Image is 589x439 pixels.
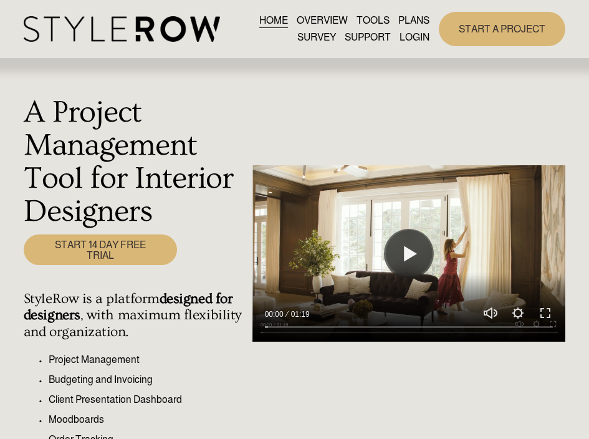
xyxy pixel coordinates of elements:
a: folder dropdown [345,29,391,46]
h1: A Project Management Tool for Interior Designers [24,96,246,228]
p: Moodboards [49,412,246,427]
a: OVERVIEW [297,12,348,29]
a: START A PROJECT [439,12,565,46]
a: PLANS [398,12,429,29]
a: TOOLS [357,12,390,29]
strong: designed for designers [24,291,236,324]
h4: StyleRow is a platform , with maximum flexibility and organization. [24,291,246,340]
a: SURVEY [297,29,336,46]
div: Current time [265,308,287,321]
button: Play [384,229,434,279]
input: Seek [265,322,553,331]
p: Budgeting and Invoicing [49,372,246,387]
div: Duration [287,308,313,321]
a: LOGIN [400,29,429,46]
p: Project Management [49,352,246,367]
a: HOME [259,12,288,29]
p: Client Presentation Dashboard [49,392,246,407]
img: StyleRow [24,16,220,42]
a: START 14 DAY FREE TRIAL [24,234,177,264]
span: SUPPORT [345,30,391,45]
